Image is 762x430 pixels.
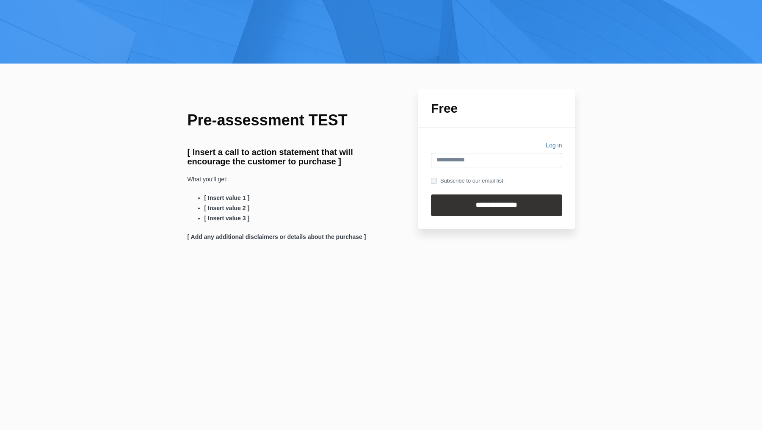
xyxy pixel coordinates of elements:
[204,215,250,222] strong: [ Insert value 3 ]
[431,178,437,184] input: Subscribe to our email list.
[188,111,377,130] h1: Pre-assessment TEST
[204,194,250,201] strong: [ Insert value 1 ]
[431,102,562,115] h1: Free
[188,175,377,185] p: What you'll get:
[204,205,250,211] strong: [ Insert value 2 ]
[431,176,505,186] label: Subscribe to our email list.
[188,147,377,166] h3: [ Insert a call to action statement that will encourage the customer to purchase ]
[546,141,562,153] a: Log in
[188,233,366,240] strong: [ Add any additional disclaimers or details about the purchase ]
